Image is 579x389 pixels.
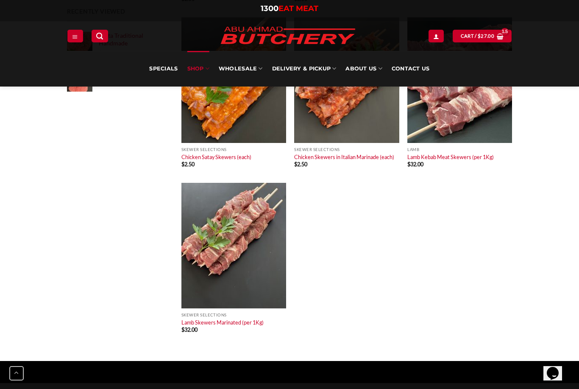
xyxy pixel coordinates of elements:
bdi: 2.50 [181,161,195,168]
span: $ [407,161,410,168]
p: Skewer Selections [181,313,286,317]
p: Lamb [407,147,512,152]
span: 1300 [261,4,278,13]
a: Search [92,30,108,42]
a: Login [429,30,444,42]
a: 1300EAT MEAT [261,4,318,13]
span: $ [478,32,481,40]
span: $ [181,161,184,168]
bdi: 32.00 [407,161,423,168]
a: Menu [67,30,83,42]
span: $ [181,326,184,333]
p: Skewer Selections [181,147,286,152]
a: About Us [345,51,382,87]
bdi: 32.00 [181,326,198,333]
a: Lamb Kebab Meat Skewers (per 1Kg) [407,154,494,160]
a: Delivery & Pickup [272,51,337,87]
a: Specials [149,51,178,87]
button: Go to top [9,366,24,381]
a: Wholesale [219,51,263,87]
span: EAT MEAT [278,4,318,13]
a: Lamb Skewers Marinated (per 1Kg) [181,319,264,326]
bdi: 2.50 [294,161,307,168]
bdi: 27.00 [478,33,494,39]
p: Skewer Selections [294,147,399,152]
a: View cart [453,30,512,42]
a: Contact Us [392,51,430,87]
img: Abu Ahmad Butchery [214,21,362,51]
iframe: chat widget [543,355,571,381]
span: $ [294,161,297,168]
a: SHOP [187,51,209,87]
a: Chicken Satay Skewers (each) [181,154,251,160]
span: Cart / [461,32,494,40]
img: Lamb-Skewers-Marinated [181,183,286,308]
a: Chicken Skewers in Italian Marinade (each) [294,154,394,160]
